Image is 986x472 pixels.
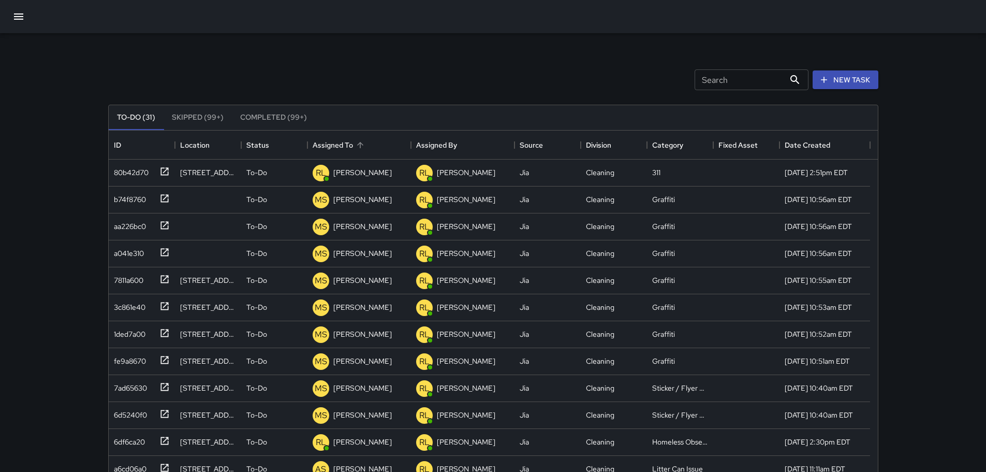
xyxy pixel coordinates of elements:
[785,167,848,178] div: 8/31/2025, 2:51pm EDT
[520,248,529,259] div: Jia
[110,433,145,447] div: 6df6ca20
[437,194,495,205] p: [PERSON_NAME]
[437,167,495,178] p: [PERSON_NAME]
[333,275,392,285] p: [PERSON_NAME]
[586,410,614,420] div: Cleaning
[333,410,392,420] p: [PERSON_NAME]
[419,167,430,179] p: RL
[353,138,367,152] button: Sort
[520,437,529,447] div: Jia
[520,329,529,339] div: Jia
[813,70,878,90] button: New Task
[652,248,675,259] div: Graffiti
[246,167,267,178] p: To-Do
[110,244,144,259] div: a041e310
[419,221,430,233] p: RL
[333,167,392,178] p: [PERSON_NAME]
[109,131,175,160] div: ID
[586,383,614,393] div: Cleaning
[110,190,146,205] div: b74f8760
[110,163,149,178] div: 80b42d70
[647,131,713,160] div: Category
[246,410,267,420] p: To-Do
[246,302,267,312] p: To-Do
[586,275,614,285] div: Cleaning
[652,275,675,285] div: Graffiti
[520,383,529,393] div: Jia
[110,352,146,366] div: fe9a8670
[180,437,236,447] div: 200 M Street Northeast
[114,131,121,160] div: ID
[313,131,353,160] div: Assigned To
[419,382,430,395] p: RL
[652,131,683,160] div: Category
[437,221,495,232] p: [PERSON_NAME]
[785,275,852,285] div: 8/31/2025, 10:55am EDT
[586,437,614,447] div: Cleaning
[307,131,411,160] div: Assigned To
[586,131,611,160] div: Division
[180,167,236,178] div: 101 New York Avenue Northeast
[520,131,543,160] div: Source
[315,382,327,395] p: MS
[652,410,708,420] div: Sticker / Flyer Removal
[180,302,236,312] div: 1416 North Capitol Street Northwest
[713,131,779,160] div: Fixed Asset
[110,379,147,393] div: 7ad65630
[437,356,495,366] p: [PERSON_NAME]
[586,167,614,178] div: Cleaning
[110,271,143,285] div: 7811a600
[419,275,430,287] p: RL
[785,410,853,420] div: 8/31/2025, 10:40am EDT
[315,221,327,233] p: MS
[437,275,495,285] p: [PERSON_NAME]
[419,302,430,314] p: RL
[785,194,852,205] div: 8/31/2025, 10:56am EDT
[785,221,852,232] div: 8/31/2025, 10:56am EDT
[514,131,581,160] div: Source
[652,167,660,178] div: 311
[180,275,236,285] div: 1330 North Capitol Street Northwest
[419,328,430,341] p: RL
[180,410,236,420] div: 1500 Eckington Place Northeast
[232,105,315,130] button: Completed (99+)
[652,221,675,232] div: Graffiti
[246,437,267,447] p: To-Do
[419,194,430,206] p: RL
[785,437,850,447] div: 8/30/2025, 2:30pm EDT
[180,329,236,339] div: 1430 North Capitol Street Northwest
[333,221,392,232] p: [PERSON_NAME]
[586,248,614,259] div: Cleaning
[520,356,529,366] div: Jia
[586,329,614,339] div: Cleaning
[437,383,495,393] p: [PERSON_NAME]
[110,298,145,312] div: 3c861e40
[586,356,614,366] div: Cleaning
[586,194,614,205] div: Cleaning
[333,356,392,366] p: [PERSON_NAME]
[333,248,392,259] p: [PERSON_NAME]
[110,217,146,232] div: aa226bc0
[785,131,830,160] div: Date Created
[333,383,392,393] p: [PERSON_NAME]
[241,131,307,160] div: Status
[785,383,853,393] div: 8/31/2025, 10:40am EDT
[652,302,675,312] div: Graffiti
[785,302,852,312] div: 8/31/2025, 10:53am EDT
[246,194,267,205] p: To-Do
[785,329,852,339] div: 8/31/2025, 10:52am EDT
[246,329,267,339] p: To-Do
[315,194,327,206] p: MS
[246,131,269,160] div: Status
[315,275,327,287] p: MS
[411,131,514,160] div: Assigned By
[333,194,392,205] p: [PERSON_NAME]
[333,437,392,447] p: [PERSON_NAME]
[315,355,327,368] p: MS
[316,436,326,449] p: RL
[718,131,758,160] div: Fixed Asset
[316,167,326,179] p: RL
[652,356,675,366] div: Graffiti
[419,355,430,368] p: RL
[652,194,675,205] div: Graffiti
